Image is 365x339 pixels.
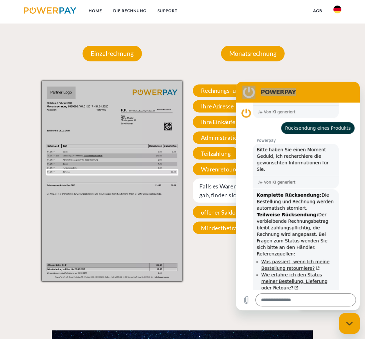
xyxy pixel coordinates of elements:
span: Falls es Warenretoure/Stornierungen gab, finden sich diese hier. [193,178,313,202]
span: Administrationsgebühr [193,131,270,144]
span: Ihre Adresse [193,100,242,112]
a: agb [308,5,328,17]
img: mask_14.png [42,81,183,281]
span: Warenretoure/Stornierung [193,163,280,175]
img: de [333,6,341,13]
a: SUPPORT [152,5,183,17]
span: Teilzahlung [193,147,239,159]
iframe: Schaltfläche zum Öffnen des Messaging-Fensters; Konversation läuft [339,313,360,334]
a: Home [83,5,108,17]
iframe: Messaging-Fenster [236,82,360,310]
p: Einzelrechnung [83,46,142,61]
a: DIE RECHNUNG [108,5,152,17]
span: Mindestbetrag [193,221,248,234]
span: Rechnungs- und Kontonummer [193,84,290,97]
span: Ihre Einkäufe [193,116,243,128]
img: logo-powerpay.svg [24,7,76,14]
p: Monatsrechnung [221,46,285,61]
span: offener Saldo [193,206,244,218]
